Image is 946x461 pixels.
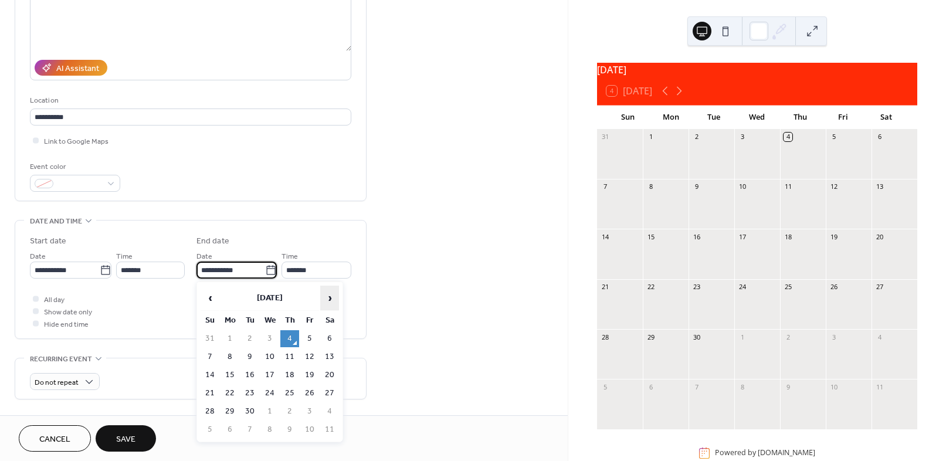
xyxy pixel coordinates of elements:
[738,182,747,191] div: 10
[280,403,299,420] td: 2
[44,135,108,148] span: Link to Google Maps
[30,161,118,173] div: Event color
[44,294,65,306] span: All day
[738,333,747,341] div: 1
[280,385,299,402] td: 25
[201,403,219,420] td: 28
[221,367,239,384] td: 15
[738,232,747,241] div: 17
[196,250,212,263] span: Date
[280,312,299,329] th: Th
[875,133,884,141] div: 6
[201,385,219,402] td: 21
[116,250,133,263] span: Time
[829,382,838,391] div: 10
[784,333,792,341] div: 2
[280,330,299,347] td: 4
[865,106,908,129] div: Sat
[240,348,259,365] td: 9
[646,283,655,291] div: 22
[260,348,279,365] td: 10
[44,306,92,318] span: Show date only
[738,382,747,391] div: 8
[240,421,259,438] td: 7
[35,60,107,76] button: AI Assistant
[649,106,692,129] div: Mon
[300,312,319,329] th: Fr
[280,348,299,365] td: 11
[221,385,239,402] td: 22
[692,283,701,291] div: 23
[196,235,229,248] div: End date
[320,385,339,402] td: 27
[692,182,701,191] div: 9
[606,106,649,129] div: Sun
[784,133,792,141] div: 4
[875,182,884,191] div: 13
[875,232,884,241] div: 20
[39,433,70,446] span: Cancel
[116,433,135,446] span: Save
[221,286,319,311] th: [DATE]
[260,385,279,402] td: 24
[300,421,319,438] td: 10
[280,421,299,438] td: 9
[221,312,239,329] th: Mo
[784,182,792,191] div: 11
[260,403,279,420] td: 1
[646,333,655,341] div: 29
[320,312,339,329] th: Sa
[240,330,259,347] td: 2
[300,348,319,365] td: 12
[320,348,339,365] td: 13
[300,330,319,347] td: 5
[320,421,339,438] td: 11
[692,133,701,141] div: 2
[201,348,219,365] td: 7
[30,413,76,426] span: Event image
[601,133,609,141] div: 31
[715,448,815,458] div: Powered by
[201,421,219,438] td: 5
[300,367,319,384] td: 19
[320,367,339,384] td: 20
[260,312,279,329] th: We
[44,318,89,331] span: Hide end time
[30,250,46,263] span: Date
[692,382,701,391] div: 7
[829,333,838,341] div: 3
[875,333,884,341] div: 4
[829,232,838,241] div: 19
[300,403,319,420] td: 3
[282,250,298,263] span: Time
[240,385,259,402] td: 23
[221,330,239,347] td: 1
[321,286,338,310] span: ›
[260,330,279,347] td: 3
[30,235,66,248] div: Start date
[19,425,91,452] button: Cancel
[738,283,747,291] div: 24
[240,367,259,384] td: 16
[601,182,609,191] div: 7
[829,133,838,141] div: 5
[201,312,219,329] th: Su
[692,333,701,341] div: 30
[56,63,99,75] div: AI Assistant
[601,382,609,391] div: 5
[240,312,259,329] th: Tu
[280,367,299,384] td: 18
[735,106,778,129] div: Wed
[221,348,239,365] td: 8
[30,215,82,228] span: Date and time
[96,425,156,452] button: Save
[692,232,701,241] div: 16
[646,232,655,241] div: 15
[201,367,219,384] td: 14
[260,421,279,438] td: 8
[260,367,279,384] td: 17
[240,403,259,420] td: 30
[829,283,838,291] div: 26
[646,382,655,391] div: 6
